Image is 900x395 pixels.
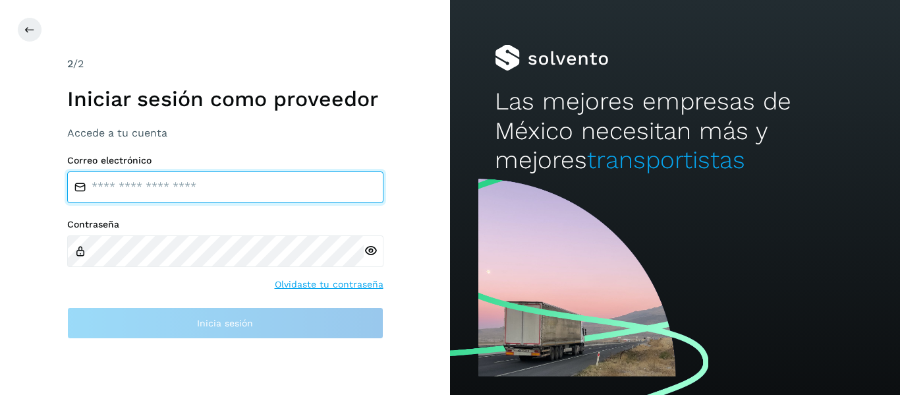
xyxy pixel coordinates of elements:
[67,56,383,72] div: /2
[275,278,383,291] a: Olvidaste tu contraseña
[67,155,383,166] label: Correo electrónico
[67,219,383,230] label: Contraseña
[495,87,855,175] h2: Las mejores empresas de México necesitan más y mejores
[67,307,383,339] button: Inicia sesión
[587,146,745,174] span: transportistas
[197,319,253,328] span: Inicia sesión
[67,86,383,111] h1: Iniciar sesión como proveedor
[67,127,383,139] h3: Accede a tu cuenta
[67,57,73,70] span: 2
